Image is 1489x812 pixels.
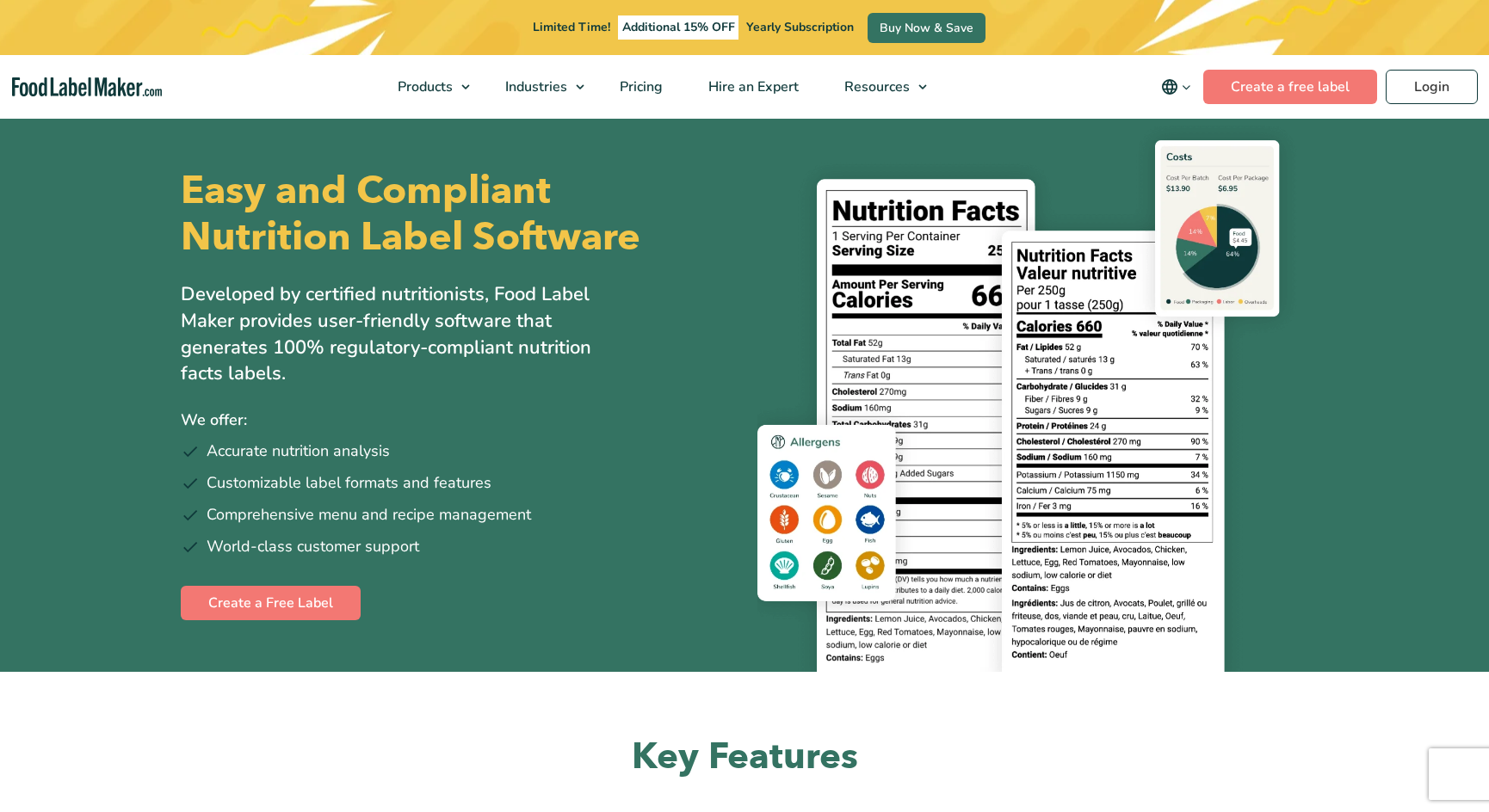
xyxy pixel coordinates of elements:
span: World-class customer support [207,535,419,558]
span: Pricing [615,77,664,96]
a: Products [375,55,479,119]
a: Login [1386,70,1478,104]
span: Yearly Subscription [746,19,854,35]
span: Customizable label formats and features [207,471,491,495]
span: Additional 15% OFF [618,15,739,40]
a: Create a free label [1203,70,1377,104]
a: Create a Free Label [181,586,361,620]
a: Resources [822,55,936,119]
h1: Easy and Compliant Nutrition Label Software [181,168,730,261]
span: Industries [500,77,569,96]
a: Buy Now & Save [868,13,985,43]
span: Hire an Expert [703,77,800,96]
span: Comprehensive menu and recipe management [207,503,531,526]
span: Accurate nutrition analysis [207,440,390,463]
span: Limited Time! [533,19,610,35]
a: Pricing [597,55,682,119]
p: Developed by certified nutritionists, Food Label Maker provides user-friendly software that gener... [181,281,628,387]
span: Products [392,77,454,96]
a: Hire an Expert [686,55,818,119]
a: Industries [483,55,593,119]
p: We offer: [181,408,732,433]
span: Resources [839,77,911,96]
h2: Key Features [181,734,1308,781]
